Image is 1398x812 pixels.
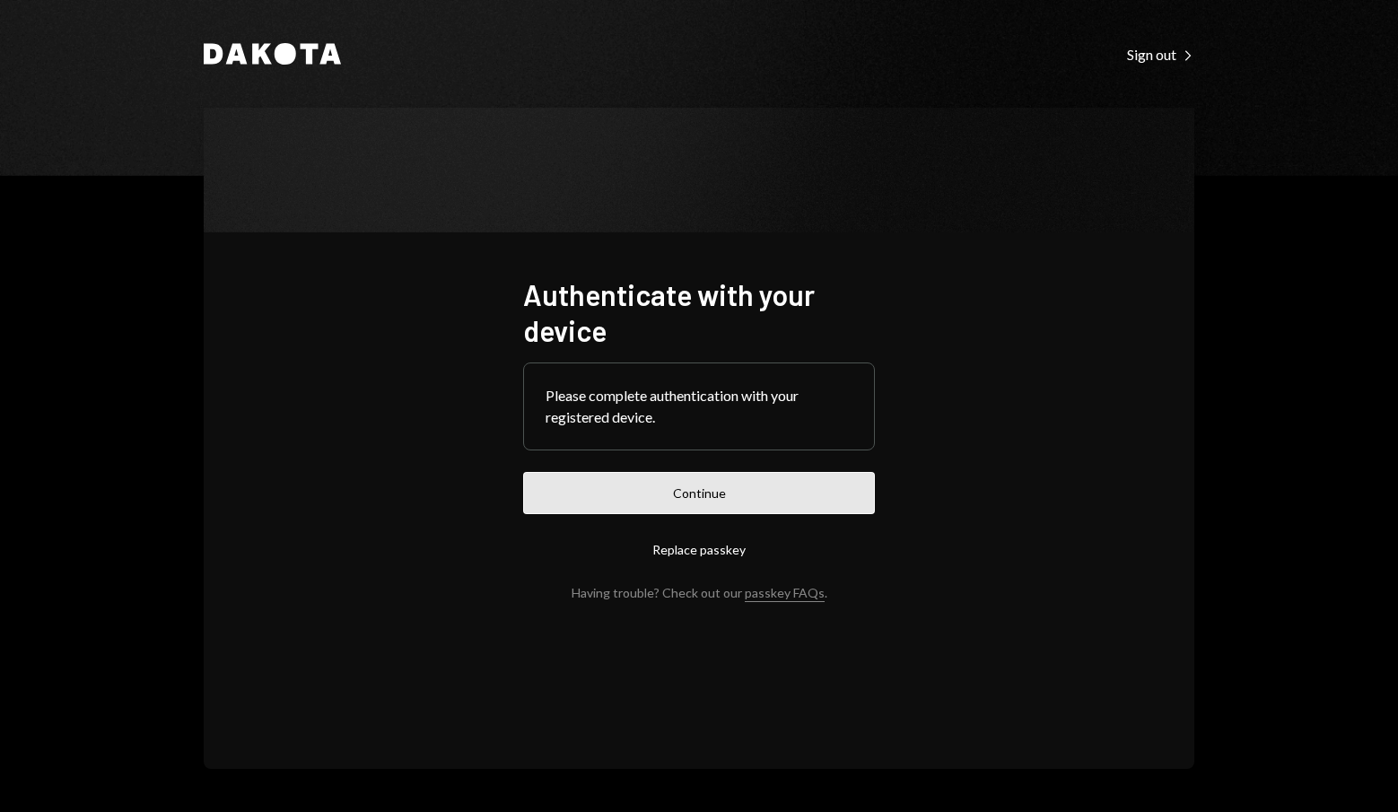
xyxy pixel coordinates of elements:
[572,585,827,600] div: Having trouble? Check out our .
[1127,44,1194,64] a: Sign out
[745,585,825,602] a: passkey FAQs
[523,276,875,348] h1: Authenticate with your device
[523,472,875,514] button: Continue
[523,528,875,571] button: Replace passkey
[1127,46,1194,64] div: Sign out
[546,385,852,428] div: Please complete authentication with your registered device.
